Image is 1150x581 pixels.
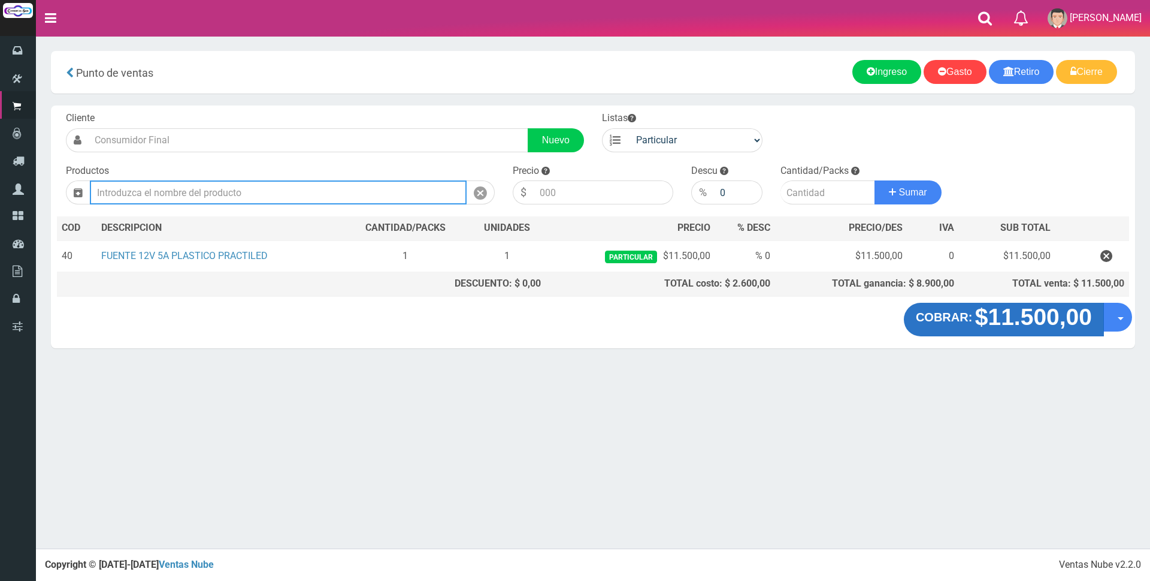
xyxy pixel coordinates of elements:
button: COBRAR: $11.500,00 [904,303,1104,336]
th: DES [96,216,343,240]
div: $ [513,180,534,204]
strong: COBRAR: [916,311,972,324]
div: TOTAL costo: $ 2.600,00 [550,277,770,291]
span: % DESC [737,222,770,233]
input: Introduzca el nombre del producto [90,180,467,204]
a: Gasto [924,60,986,84]
a: Retiro [989,60,1054,84]
div: TOTAL venta: $ 11.500,00 [964,277,1124,291]
a: Nuevo [528,128,584,152]
span: PRECIO/DES [849,222,903,233]
a: Ingreso [852,60,921,84]
span: PRECIO [677,221,710,235]
a: FUENTE 12V 5A PLASTICO PRACTILED [101,250,268,261]
label: Listas [602,112,636,125]
input: 000 [714,180,762,204]
img: User Image [1048,8,1067,28]
td: $11.500,00 [775,240,908,272]
div: Ventas Nube v2.2.0 [1059,558,1141,572]
strong: Copyright © [DATE]-[DATE] [45,559,214,570]
span: [PERSON_NAME] [1070,12,1142,23]
input: Cantidad [780,180,875,204]
label: Precio [513,164,539,178]
strong: $11.500,00 [975,304,1092,330]
span: Particular [605,251,657,263]
img: Logo grande [3,3,33,18]
td: 1 [468,240,546,272]
label: Cantidad/Packs [780,164,849,178]
th: CANTIDAD/PACKS [343,216,468,240]
div: TOTAL ganancia: $ 8.900,00 [780,277,955,291]
td: 40 [57,240,96,272]
span: CRIPCION [119,222,162,233]
label: Descu [691,164,718,178]
button: Sumar [874,180,942,204]
th: UNIDADES [468,216,546,240]
td: $11.500,00 [959,240,1055,272]
span: IVA [939,222,954,233]
span: SUB TOTAL [1000,221,1051,235]
div: % [691,180,714,204]
td: 1 [343,240,468,272]
a: Cierre [1056,60,1117,84]
input: Consumidor Final [89,128,528,152]
td: $11.500,00 [546,240,715,272]
span: Sumar [899,187,927,197]
td: % 0 [715,240,774,272]
span: Punto de ventas [76,67,153,79]
a: Ventas Nube [159,559,214,570]
td: 0 [907,240,959,272]
th: COD [57,216,96,240]
div: DESCUENTO: $ 0,00 [347,277,541,291]
label: Cliente [66,112,95,125]
input: 000 [534,180,673,204]
label: Productos [66,164,109,178]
